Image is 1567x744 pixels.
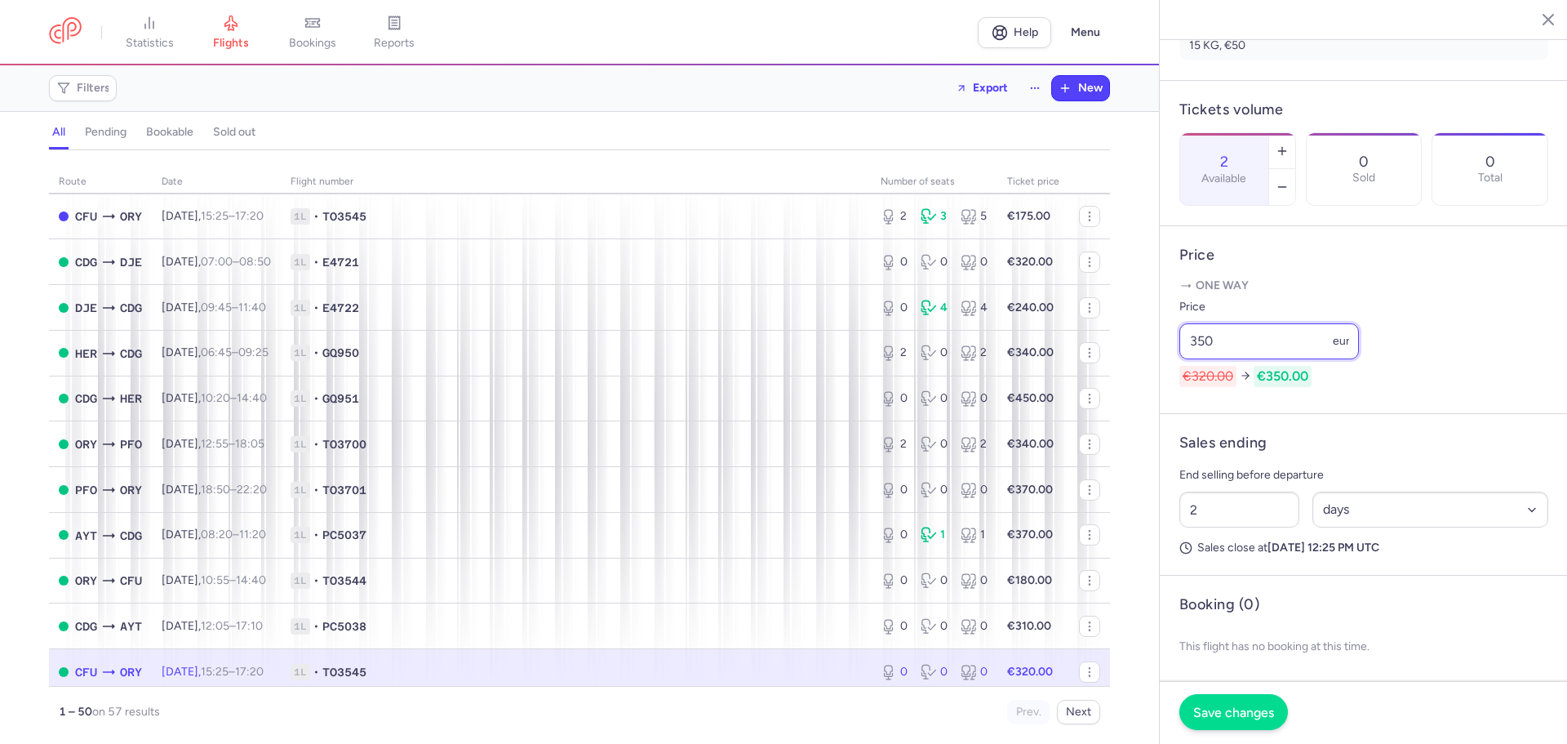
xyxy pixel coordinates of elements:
input: --- [1179,323,1359,359]
div: 0 [921,345,948,361]
span: HER [75,345,97,363]
strong: €340.00 [1007,345,1054,359]
div: 0 [921,390,948,407]
p: End selling before departure [1179,466,1548,485]
div: 0 [881,664,908,680]
input: ## [1179,492,1299,528]
h4: bookable [146,125,193,140]
span: AYT [120,617,142,635]
strong: €340.00 [1007,437,1054,451]
span: 1L [291,482,310,498]
span: – [201,345,269,359]
span: • [313,572,319,589]
div: 2 [961,345,988,361]
span: CDG [120,299,142,317]
div: 0 [881,572,908,589]
time: 15:25 [201,209,229,223]
div: 0 [961,664,988,680]
span: 1L [291,300,310,316]
th: Flight number [281,170,871,194]
span: GQ951 [322,390,359,407]
div: 0 [921,664,948,680]
a: CitizenPlane red outlined logo [49,17,82,47]
time: 14:40 [236,573,266,587]
span: 1L [291,436,310,452]
span: E4722 [322,300,359,316]
div: 0 [961,572,988,589]
time: 07:00 [201,255,233,269]
h4: Booking (0) [1179,595,1259,614]
span: Help [1014,26,1038,38]
button: Save changes [1179,694,1288,730]
span: – [201,391,267,405]
span: • [313,345,319,361]
span: ORY [75,435,97,453]
strong: €310.00 [1007,619,1051,633]
div: 0 [961,254,988,270]
div: 4 [921,300,948,316]
span: CFU [75,207,97,225]
span: • [313,664,319,680]
span: New [1078,82,1103,95]
strong: 1 – 50 [59,705,92,719]
div: 3 [921,208,948,225]
time: 08:50 [239,255,271,269]
span: [DATE], [162,573,266,587]
h4: Sales ending [1179,434,1267,452]
span: TO3545 [322,208,366,225]
span: TO3700 [322,436,366,452]
span: • [313,300,319,316]
span: 1L [291,390,310,407]
time: 17:10 [236,619,263,633]
div: 2 [961,436,988,452]
span: 1L [291,527,310,543]
p: One way [1179,278,1548,294]
span: TO3544 [322,572,366,589]
span: TO3701 [322,482,366,498]
span: • [313,482,319,498]
p: 0 [1359,154,1369,170]
div: 5 [961,208,988,225]
button: Prev. [1007,700,1050,724]
span: HER [120,390,142,408]
strong: €370.00 [1007,528,1053,541]
span: reports [374,36,415,51]
span: • [313,436,319,452]
span: • [313,390,319,407]
span: DJE [120,253,142,271]
th: number of seats [871,170,997,194]
label: Available [1201,172,1246,185]
span: AYT [75,527,97,545]
div: 0 [961,618,988,635]
time: 06:45 [201,345,232,359]
time: 12:05 [201,619,229,633]
div: 0 [961,482,988,498]
span: PFO [120,435,142,453]
div: 0 [881,618,908,635]
span: [DATE], [162,345,269,359]
span: PC5038 [322,618,366,635]
span: [DATE], [162,483,267,497]
strong: [DATE] 12:25 PM UTC [1267,541,1379,555]
span: • [313,618,319,635]
span: – [201,301,266,314]
h4: sold out [213,125,255,140]
a: Help [978,17,1051,48]
span: Export [973,82,1008,94]
time: 09:25 [238,345,269,359]
span: Save changes [1193,705,1274,719]
time: 18:05 [235,437,264,451]
strong: €450.00 [1007,391,1054,405]
div: 0 [921,436,948,452]
span: – [201,255,271,269]
p: Sales close at [1179,541,1548,555]
strong: €180.00 [1007,573,1052,587]
time: 18:50 [201,483,230,497]
div: 0 [961,390,988,407]
span: – [201,437,264,451]
span: on 57 results [92,705,160,719]
span: 1L [291,664,310,680]
span: 1L [291,208,310,225]
span: [DATE], [162,619,263,633]
span: GQ950 [322,345,359,361]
